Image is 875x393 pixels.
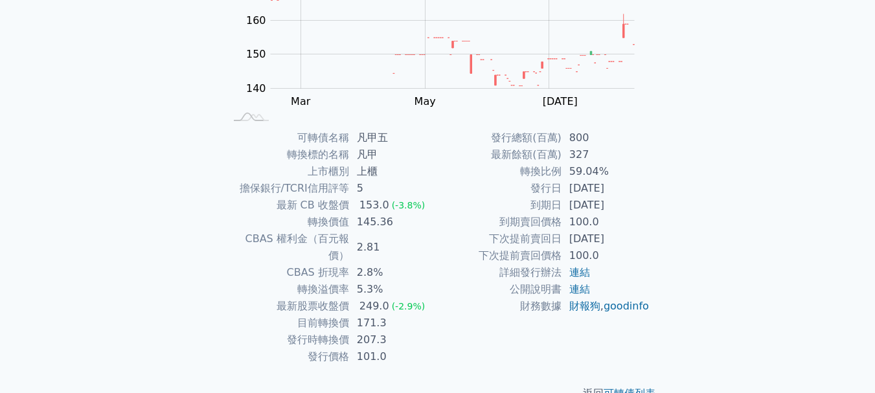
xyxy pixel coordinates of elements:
td: 轉換價值 [225,214,349,230]
td: 207.3 [349,331,438,348]
td: 上櫃 [349,163,438,180]
td: 下次提前賣回價格 [438,247,562,264]
tspan: 160 [246,14,266,27]
td: 327 [562,146,650,163]
td: 發行日 [438,180,562,197]
td: CBAS 折現率 [225,264,349,281]
td: 145.36 [349,214,438,230]
td: 最新餘額(百萬) [438,146,562,163]
td: 發行價格 [225,348,349,365]
td: CBAS 權利金（百元報價） [225,230,349,264]
tspan: 140 [246,82,266,95]
td: 59.04% [562,163,650,180]
a: 連結 [569,283,590,295]
a: 連結 [569,266,590,278]
span: (-3.8%) [392,200,426,210]
td: 101.0 [349,348,438,365]
td: 到期賣回價格 [438,214,562,230]
td: [DATE] [562,180,650,197]
td: 財務數據 [438,298,562,315]
td: 發行時轉換價 [225,331,349,348]
td: 2.81 [349,230,438,264]
div: 249.0 [357,298,392,315]
td: 上市櫃別 [225,163,349,180]
td: 可轉債名稱 [225,129,349,146]
td: 擔保銀行/TCRI信用評等 [225,180,349,197]
td: 2.8% [349,264,438,281]
a: 財報狗 [569,300,600,312]
td: 轉換標的名稱 [225,146,349,163]
td: [DATE] [562,197,650,214]
td: 到期日 [438,197,562,214]
td: 轉換溢價率 [225,281,349,298]
td: 轉換比例 [438,163,562,180]
td: 凡甲 [349,146,438,163]
td: 100.0 [562,247,650,264]
tspan: 150 [246,48,266,60]
td: 最新 CB 收盤價 [225,197,349,214]
span: (-2.9%) [392,301,426,311]
td: 公開說明書 [438,281,562,298]
tspan: [DATE] [543,95,578,107]
td: 凡甲五 [349,129,438,146]
tspan: Mar [291,95,311,107]
tspan: May [415,95,436,107]
td: 100.0 [562,214,650,230]
td: 目前轉換價 [225,315,349,331]
a: goodinfo [604,300,649,312]
td: 5.3% [349,281,438,298]
td: [DATE] [562,230,650,247]
td: 171.3 [349,315,438,331]
td: 發行總額(百萬) [438,129,562,146]
td: 5 [349,180,438,197]
td: 下次提前賣回日 [438,230,562,247]
td: 詳細發行辦法 [438,264,562,281]
div: 153.0 [357,197,392,214]
td: 800 [562,129,650,146]
td: 最新股票收盤價 [225,298,349,315]
td: , [562,298,650,315]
